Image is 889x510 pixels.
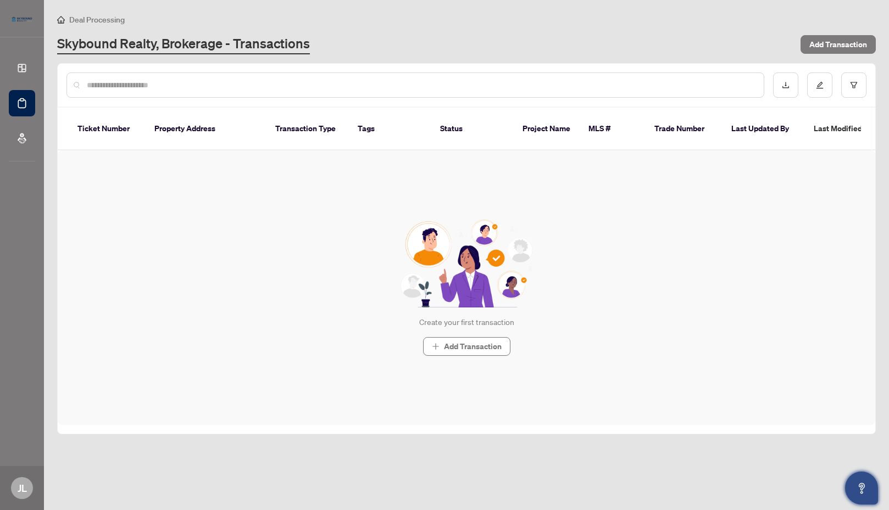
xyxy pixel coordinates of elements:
span: Add Transaction [809,36,867,53]
button: Add Transaction [423,337,510,356]
button: filter [841,72,866,98]
th: Property Address [146,108,266,150]
div: Create your first transaction [419,316,514,328]
span: Last Modified Date [814,122,881,134]
button: Add Transaction [801,35,876,54]
span: filter [850,81,858,89]
span: download [782,81,790,89]
th: MLS # [580,108,646,150]
th: Transaction Type [266,108,349,150]
img: logo [9,14,35,25]
button: Open asap [845,472,878,505]
th: Project Name [514,108,580,150]
span: home [57,16,65,24]
button: edit [807,72,832,98]
span: edit [816,81,824,89]
img: Null State Icon [396,220,537,307]
th: Tags [349,108,431,150]
span: JL [18,480,27,496]
button: download [773,72,798,98]
th: Last Updated By [723,108,805,150]
th: Trade Number [646,108,723,150]
th: Status [431,108,514,150]
a: Skybound Realty, Brokerage - Transactions [57,35,310,54]
span: Add Transaction [444,338,502,355]
span: plus [432,343,440,350]
th: Ticket Number [69,108,146,150]
span: Deal Processing [69,15,125,25]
